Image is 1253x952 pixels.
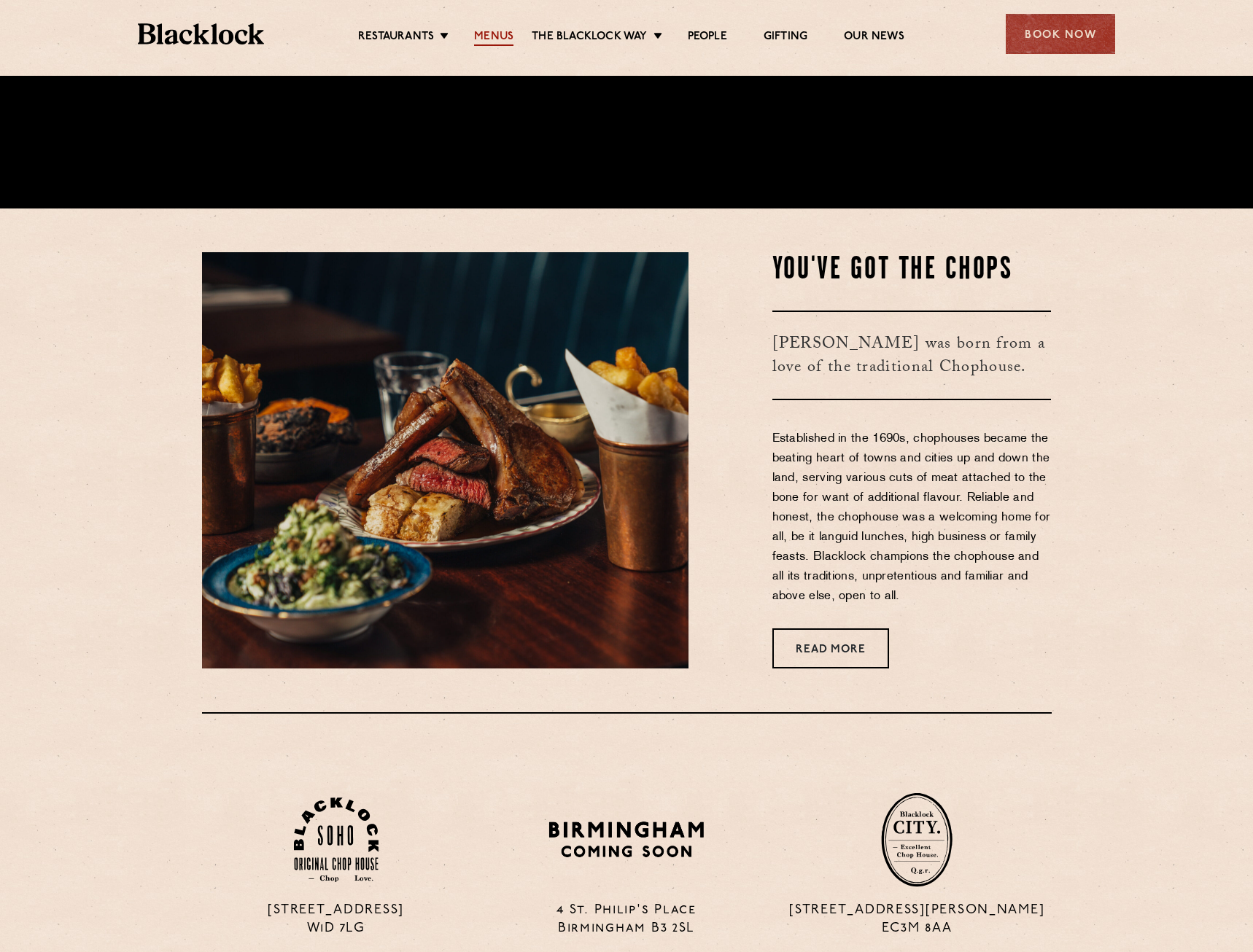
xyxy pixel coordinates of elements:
[474,30,513,46] a: Menus
[138,23,264,44] img: BL_Textured_Logo-footer-cropped.svg
[532,30,647,46] a: The Blacklock Way
[358,30,434,46] a: Restaurants
[546,816,707,862] img: BIRMINGHAM-P22_-e1747915156957.png
[202,252,688,668] img: May25-Blacklock-AllIn-00417-scaled-e1752246198448.jpg
[772,311,1052,400] h3: [PERSON_NAME] was born from a love of the traditional Chophouse.
[294,797,379,883] img: Soho-stamp-default.svg
[844,30,904,46] a: Our News
[881,792,953,887] img: City-stamp-default.svg
[688,30,727,46] a: People
[772,628,889,668] a: Read More
[783,902,1051,938] p: [STREET_ADDRESS][PERSON_NAME] EC3M 8AA
[764,30,807,46] a: Gifting
[1006,14,1115,54] div: Book Now
[772,429,1052,606] p: Established in the 1690s, chophouses became the beating heart of towns and cities up and down the...
[202,902,470,938] p: [STREET_ADDRESS] W1D 7LG
[492,902,761,938] p: 4 St. Philip's Place Birmingham B3 2SL
[772,252,1052,289] h2: You've Got The Chops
